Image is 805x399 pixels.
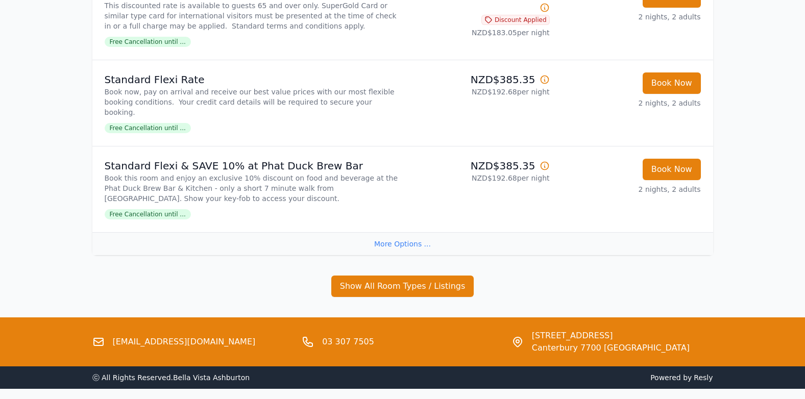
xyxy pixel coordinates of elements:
[407,72,550,87] p: NZD$385.35
[407,28,550,38] p: NZD$183.05 per night
[92,373,250,382] span: ⓒ All Rights Reserved. Bella Vista Ashburton
[105,87,399,117] p: Book now, pay on arrival and receive our best value prices with our most flexible booking conditi...
[105,159,399,173] p: Standard Flexi & SAVE 10% at Phat Duck Brew Bar
[105,72,399,87] p: Standard Flexi Rate
[558,12,701,22] p: 2 nights, 2 adults
[558,98,701,108] p: 2 nights, 2 adults
[331,276,474,297] button: Show All Room Types / Listings
[694,373,713,382] a: Resly
[407,173,550,183] p: NZD$192.68 per night
[113,336,256,348] a: [EMAIL_ADDRESS][DOMAIN_NAME]
[105,123,191,133] span: Free Cancellation until ...
[558,184,701,194] p: 2 nights, 2 adults
[105,1,399,31] p: This discounted rate is available to guests 65 and over only. SuperGold Card or similar type card...
[407,159,550,173] p: NZD$385.35
[532,330,690,342] span: [STREET_ADDRESS]
[481,15,550,25] span: Discount Applied
[322,336,374,348] a: 03 307 7505
[643,159,701,180] button: Book Now
[105,209,191,219] span: Free Cancellation until ...
[532,342,690,354] span: Canterbury 7700 [GEOGRAPHIC_DATA]
[105,173,399,204] p: Book this room and enjoy an exclusive 10% discount on food and beverage at the Phat Duck Brew Bar...
[407,87,550,97] p: NZD$192.68 per night
[92,232,713,255] div: More Options ...
[105,37,191,47] span: Free Cancellation until ...
[407,372,713,383] span: Powered by
[643,72,701,94] button: Book Now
